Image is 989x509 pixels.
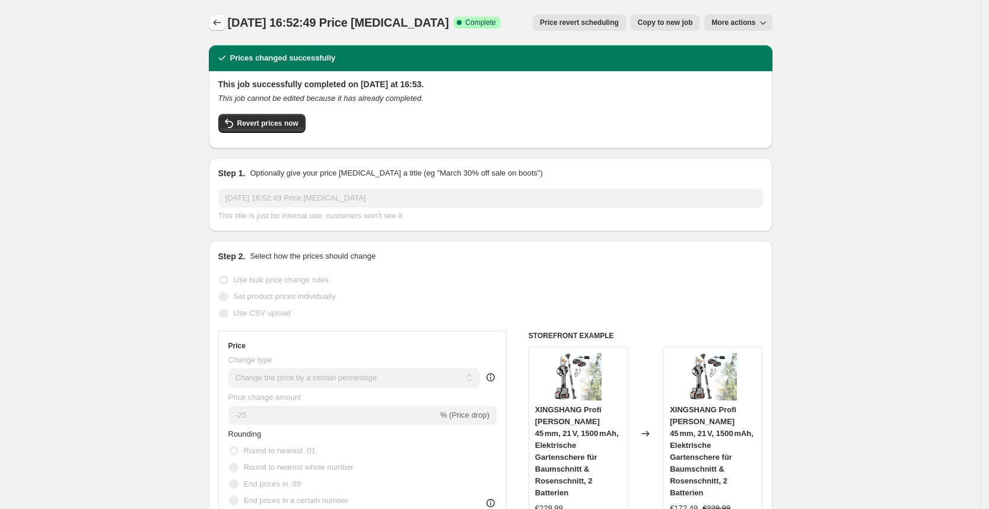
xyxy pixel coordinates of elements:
[234,292,336,301] span: Set product prices individually
[689,353,737,400] img: 71RrKBDf92L_80x.jpg
[244,446,316,455] span: Round to nearest .01
[485,371,497,383] div: help
[218,250,246,262] h2: Step 2.
[228,406,438,425] input: -15
[228,16,449,29] span: [DATE] 16:52:49 Price [MEDICAL_DATA]
[218,211,402,220] span: This title is just for internal use, customers won't see it
[209,14,225,31] button: Price change jobs
[540,18,619,27] span: Price revert scheduling
[218,167,246,179] h2: Step 1.
[244,463,354,472] span: Round to nearest whole number
[440,411,489,419] span: % (Price drop)
[218,78,763,90] h2: This job successfully completed on [DATE] at 16:53.
[218,189,763,208] input: 30% off holiday sale
[230,52,336,64] h2: Prices changed successfully
[704,14,772,31] button: More actions
[711,18,755,27] span: More actions
[250,167,542,179] p: Optionally give your price [MEDICAL_DATA] a title (eg "March 30% off sale on boots")
[638,18,693,27] span: Copy to new job
[554,353,602,400] img: 71RrKBDf92L_80x.jpg
[465,18,495,27] span: Complete
[529,331,763,341] h6: STOREFRONT EXAMPLE
[228,341,246,351] h3: Price
[250,250,376,262] p: Select how the prices should change
[244,479,301,488] span: End prices in .99
[234,275,329,284] span: Use bulk price change rules
[535,405,619,497] span: XINGSHANG Profi [PERSON_NAME] 45 mm, 21 V, 1500 mAh, Elektrische Gartenschere für Baumschnitt & R...
[228,393,301,402] span: Price change amount
[218,94,424,103] i: This job cannot be edited because it has already completed.
[533,14,626,31] button: Price revert scheduling
[631,14,700,31] button: Copy to new job
[670,405,753,497] span: XINGSHANG Profi [PERSON_NAME] 45 mm, 21 V, 1500 mAh, Elektrische Gartenschere für Baumschnitt & R...
[244,496,348,505] span: End prices in a certain number
[228,430,262,438] span: Rounding
[218,114,306,133] button: Revert prices now
[234,308,291,317] span: Use CSV upload
[228,355,272,364] span: Change type
[237,119,298,128] span: Revert prices now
